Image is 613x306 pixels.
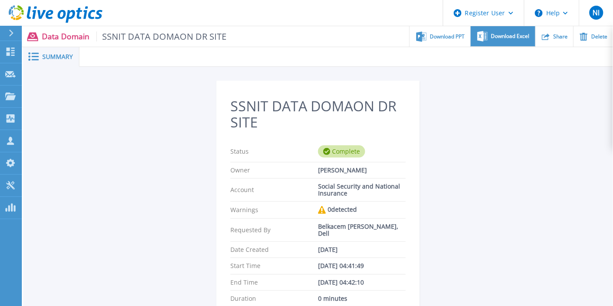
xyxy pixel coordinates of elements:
div: 0 minutes [318,295,406,302]
span: SSNIT DATA DOMAON DR SITE [96,31,227,41]
p: Status [230,145,318,158]
p: Date Created [230,246,318,253]
span: Download Excel [491,34,530,39]
span: NI [592,9,599,16]
h2: SSNIT DATA DOMAON DR SITE [230,98,406,131]
p: Data Domain [42,31,227,41]
div: [DATE] 04:41:49 [318,262,406,269]
p: End Time [230,279,318,286]
p: Requested By [230,223,318,237]
span: Delete [591,34,607,39]
div: Belkacem [PERSON_NAME], Dell [318,223,406,237]
span: Download PPT [430,34,465,39]
p: Start Time [230,262,318,269]
div: [DATE] 04:42:10 [318,279,406,286]
p: Warnings [230,206,318,214]
p: Duration [230,295,318,302]
div: [PERSON_NAME] [318,167,406,174]
div: Social Security and National Insurance [318,183,406,197]
div: Complete [318,145,365,158]
div: 0 detected [318,206,406,214]
span: Share [553,34,568,39]
span: Summary [42,54,73,60]
div: [DATE] [318,246,406,253]
p: Owner [230,167,318,174]
p: Account [230,183,318,197]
